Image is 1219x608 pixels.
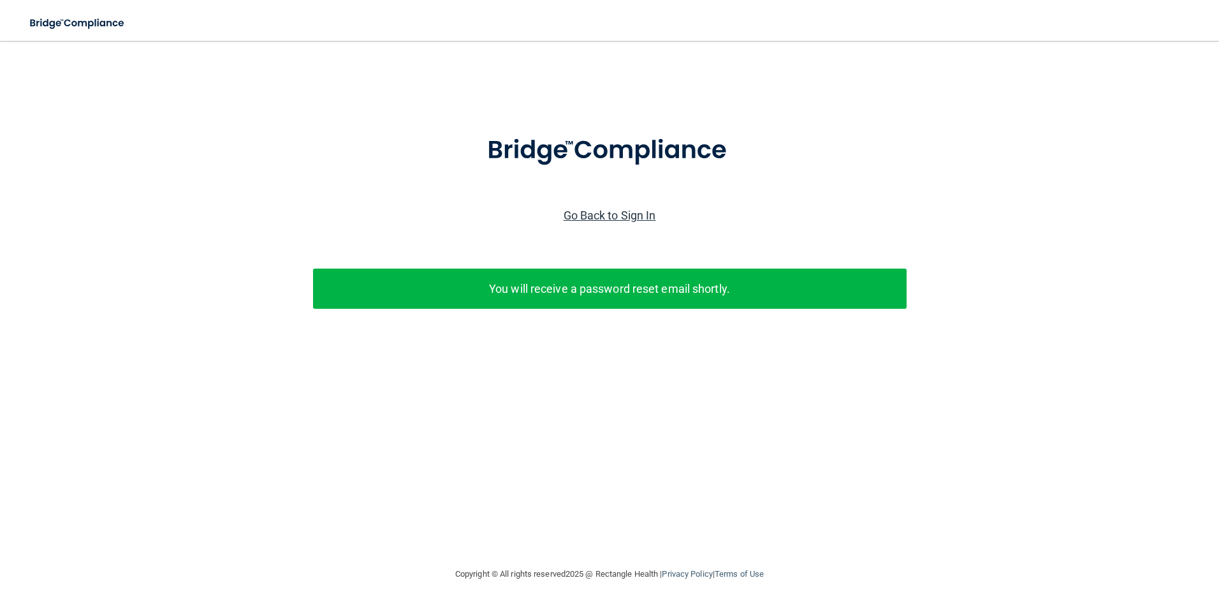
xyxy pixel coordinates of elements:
[461,117,758,184] img: bridge_compliance_login_screen.278c3ca4.svg
[662,569,712,579] a: Privacy Policy
[323,278,897,299] p: You will receive a password reset email shortly.
[564,209,656,222] a: Go Back to Sign In
[19,10,136,36] img: bridge_compliance_login_screen.278c3ca4.svg
[377,554,842,595] div: Copyright © All rights reserved 2025 @ Rectangle Health | |
[715,569,764,579] a: Terms of Use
